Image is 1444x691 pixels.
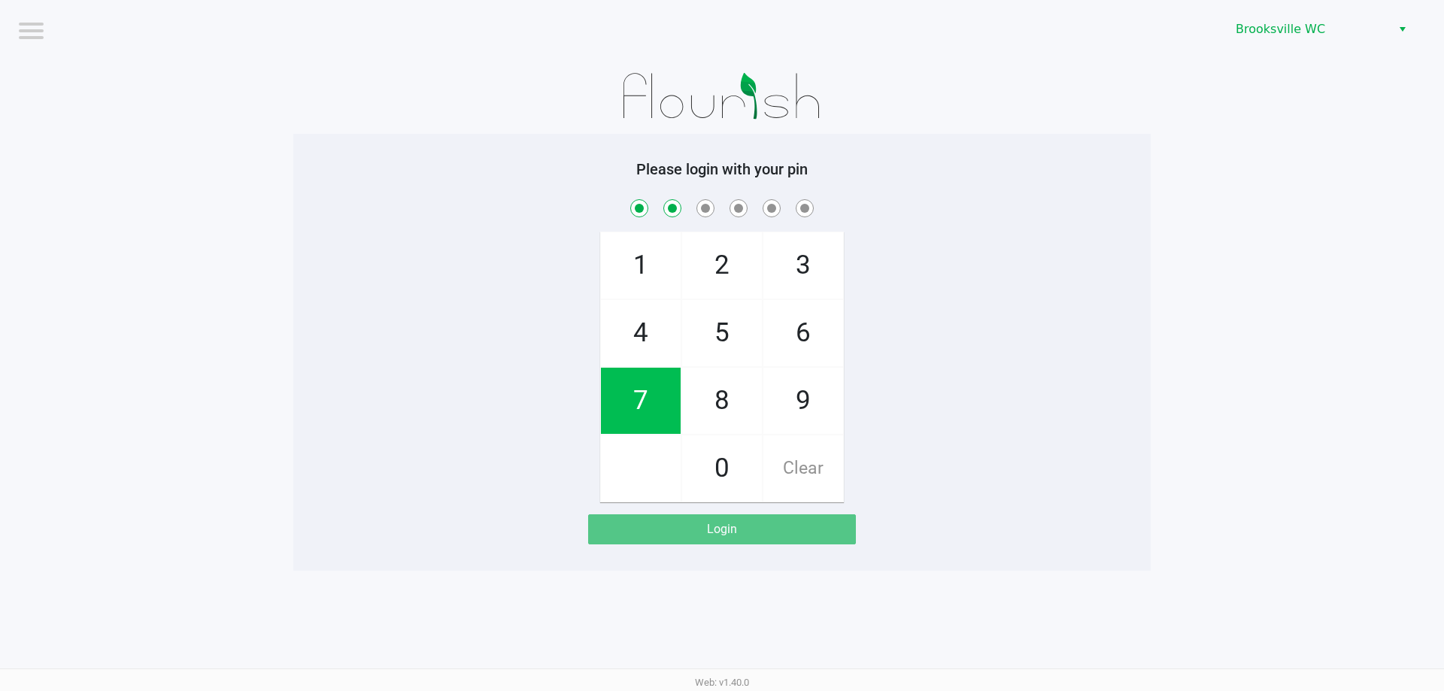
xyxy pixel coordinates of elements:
span: Web: v1.40.0 [695,677,749,688]
button: Select [1391,16,1413,43]
span: Brooksville WC [1236,20,1382,38]
span: 8 [682,368,762,434]
span: 5 [682,300,762,366]
span: 3 [763,232,843,299]
span: 0 [682,435,762,502]
span: 9 [763,368,843,434]
span: 2 [682,232,762,299]
span: Clear [763,435,843,502]
span: 4 [601,300,681,366]
span: 1 [601,232,681,299]
span: 7 [601,368,681,434]
span: 6 [763,300,843,366]
h5: Please login with your pin [305,160,1139,178]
